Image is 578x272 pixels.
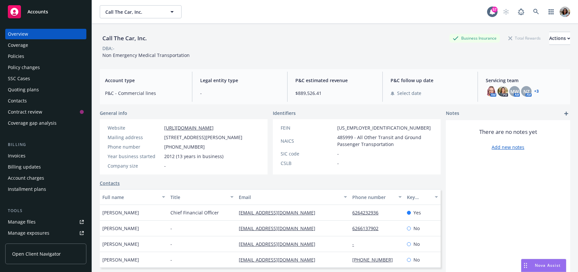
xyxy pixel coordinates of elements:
[102,256,139,263] span: [PERSON_NAME]
[100,189,168,205] button: Full name
[545,5,558,18] a: Switch app
[337,150,339,157] span: -
[170,241,172,247] span: -
[239,209,321,216] a: [EMAIL_ADDRESS][DOMAIN_NAME]
[5,107,86,117] a: Contract review
[5,51,86,62] a: Policies
[352,257,398,263] a: [PHONE_NUMBER]
[391,77,470,84] span: P&C follow up date
[521,259,566,272] button: Nova Assist
[413,225,420,232] span: No
[5,208,86,214] div: Tools
[164,134,242,141] span: [STREET_ADDRESS][PERSON_NAME]
[170,256,172,263] span: -
[168,189,236,205] button: Title
[523,88,530,95] span: NZ
[27,9,48,14] span: Accounts
[8,151,26,161] div: Invoices
[5,3,86,21] a: Accounts
[108,134,162,141] div: Mailing address
[486,77,565,84] span: Servicing team
[105,9,162,15] span: Call The Car, Inc.
[164,143,205,150] span: [PHONE_NUMBER]
[413,209,421,216] span: Yes
[549,32,570,45] button: Actions
[8,118,57,128] div: Coverage gap analysis
[505,34,544,42] div: Total Rewards
[337,124,431,131] span: [US_EMPLOYER_IDENTIFICATION_NUMBER]
[200,90,279,97] span: -
[5,40,86,50] a: Coverage
[102,52,190,58] span: Non Emergency Medical Transportation
[352,209,384,216] a: 6264232936
[498,86,508,97] img: photo
[108,143,162,150] div: Phone number
[281,124,335,131] div: FEIN
[530,5,543,18] a: Search
[510,88,519,95] span: MW
[164,125,214,131] a: [URL][DOMAIN_NAME]
[562,110,570,118] a: add
[5,151,86,161] a: Invoices
[100,110,127,117] span: General info
[352,194,394,201] div: Phone number
[12,250,61,257] span: Open Client Navigator
[337,134,433,148] span: 485999 - All Other Transit and Ground Passenger Transportation
[5,73,86,84] a: SSC Cases
[102,225,139,232] span: [PERSON_NAME]
[100,34,149,43] div: Call The Car, Inc.
[5,173,86,183] a: Account charges
[281,150,335,157] div: SIC code
[352,225,384,231] a: 6266137902
[5,217,86,227] a: Manage files
[560,7,570,17] img: photo
[8,96,27,106] div: Contacts
[413,256,420,263] span: No
[534,89,539,93] a: +3
[100,5,182,18] button: Call The Car, Inc.
[5,96,86,106] a: Contacts
[170,209,219,216] span: Chief Financial Officer
[170,194,226,201] div: Title
[515,5,528,18] a: Report a Bug
[535,263,561,268] span: Nova Assist
[102,241,139,247] span: [PERSON_NAME]
[413,241,420,247] span: No
[236,189,350,205] button: Email
[273,110,296,117] span: Identifiers
[5,84,86,95] a: Quoting plans
[239,225,321,231] a: [EMAIL_ADDRESS][DOMAIN_NAME]
[164,153,223,160] span: 2012 (13 years in business)
[5,118,86,128] a: Coverage gap analysis
[5,141,86,148] div: Billing
[8,51,24,62] div: Policies
[5,29,86,39] a: Overview
[100,180,120,187] a: Contacts
[295,77,375,84] span: P&C estimated revenue
[8,29,28,39] div: Overview
[404,189,441,205] button: Key contact
[170,225,172,232] span: -
[8,62,40,73] div: Policy changes
[8,73,30,84] div: SSC Cases
[8,184,46,194] div: Installment plans
[108,162,162,169] div: Company size
[102,45,114,52] div: DBA: -
[281,160,335,167] div: CSLB
[8,107,42,117] div: Contract review
[407,194,431,201] div: Key contact
[108,124,162,131] div: Website
[499,5,513,18] a: Start snowing
[8,228,49,238] div: Manage exposures
[352,241,359,247] a: -
[5,62,86,73] a: Policy changes
[8,217,36,227] div: Manage files
[337,160,339,167] span: -
[446,110,459,118] span: Notes
[5,162,86,172] a: Billing updates
[350,189,404,205] button: Phone number
[239,194,340,201] div: Email
[479,128,537,136] span: There are no notes yet
[549,32,570,45] div: Actions
[105,90,184,97] span: P&C - Commercial lines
